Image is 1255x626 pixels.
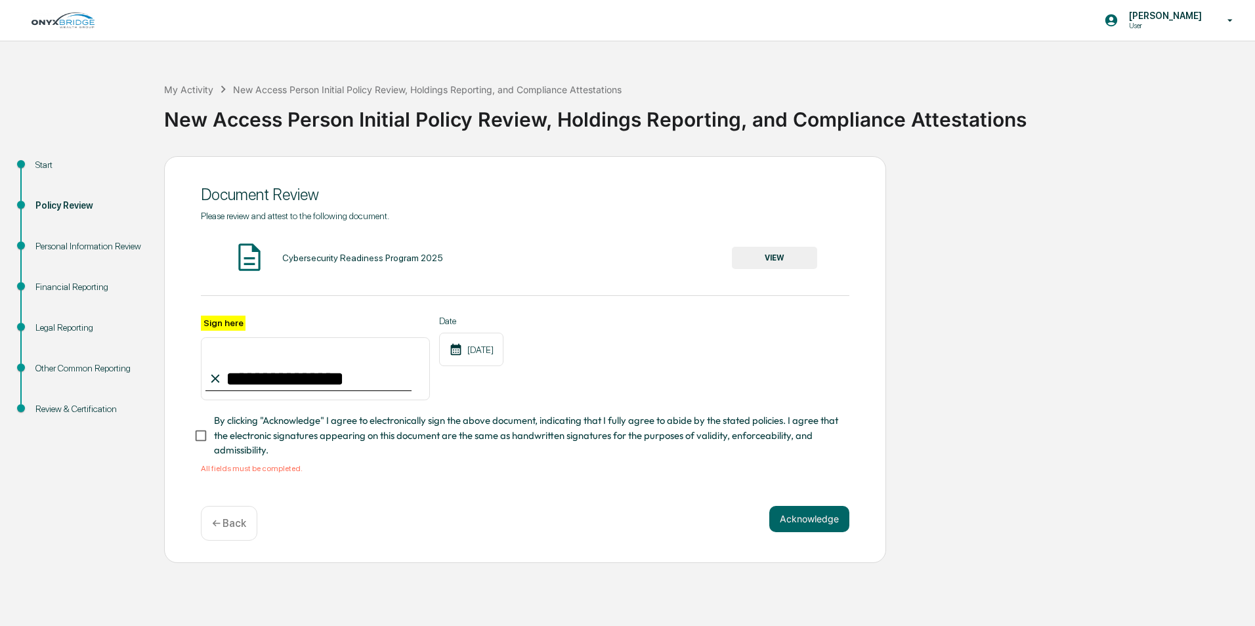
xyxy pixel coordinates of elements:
div: Other Common Reporting [35,362,143,375]
label: Date [439,316,503,326]
div: All fields must be completed. [201,464,849,473]
div: My Activity [164,84,213,95]
div: Document Review [201,185,849,204]
img: Document Icon [233,241,266,274]
div: New Access Person Initial Policy Review, Holdings Reporting, and Compliance Attestations [233,84,622,95]
p: [PERSON_NAME] [1118,10,1208,21]
label: Sign here [201,316,245,331]
img: logo [32,12,95,28]
p: ← Back [212,517,246,530]
iframe: Open customer support [1213,583,1248,618]
span: By clicking "Acknowledge" I agree to electronically sign the above document, indicating that I fu... [214,413,839,457]
div: Legal Reporting [35,321,143,335]
button: VIEW [732,247,817,269]
span: Please review and attest to the following document. [201,211,389,221]
div: Policy Review [35,199,143,213]
div: Financial Reporting [35,280,143,294]
div: New Access Person Initial Policy Review, Holdings Reporting, and Compliance Attestations [164,97,1248,131]
div: Review & Certification [35,402,143,416]
div: Personal Information Review [35,240,143,253]
p: User [1118,21,1208,30]
div: Start [35,158,143,172]
div: Cybersecurity Readiness Program 2025 [282,253,443,263]
button: Acknowledge [769,506,849,532]
div: [DATE] [439,333,503,366]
